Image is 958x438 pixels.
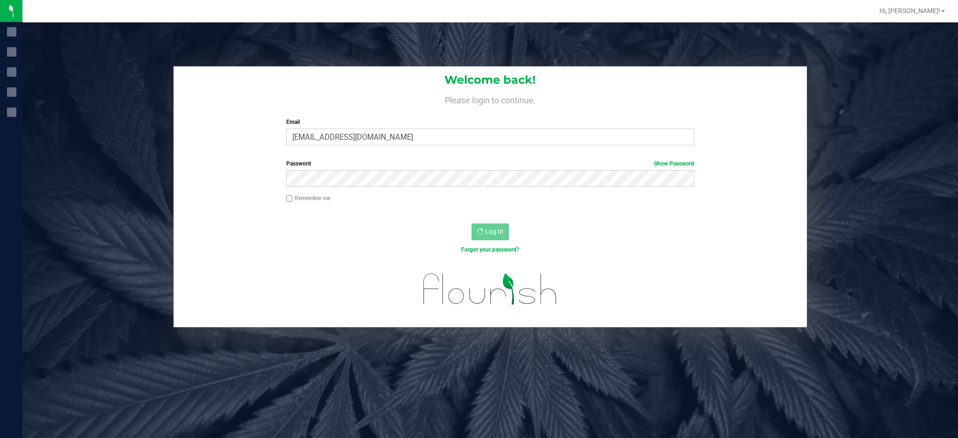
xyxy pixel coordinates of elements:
[485,228,503,235] span: Log In
[411,264,569,315] img: flourish_logo.svg
[461,246,519,253] a: Forgot your password?
[174,74,806,86] h1: Welcome back!
[286,195,293,202] input: Remember me
[472,223,509,240] button: Log In
[174,93,806,105] h4: Please login to continue.
[879,7,940,14] span: Hi, [PERSON_NAME]!
[286,160,311,167] span: Password
[286,118,694,126] label: Email
[286,194,330,202] label: Remember me
[654,160,694,167] a: Show Password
